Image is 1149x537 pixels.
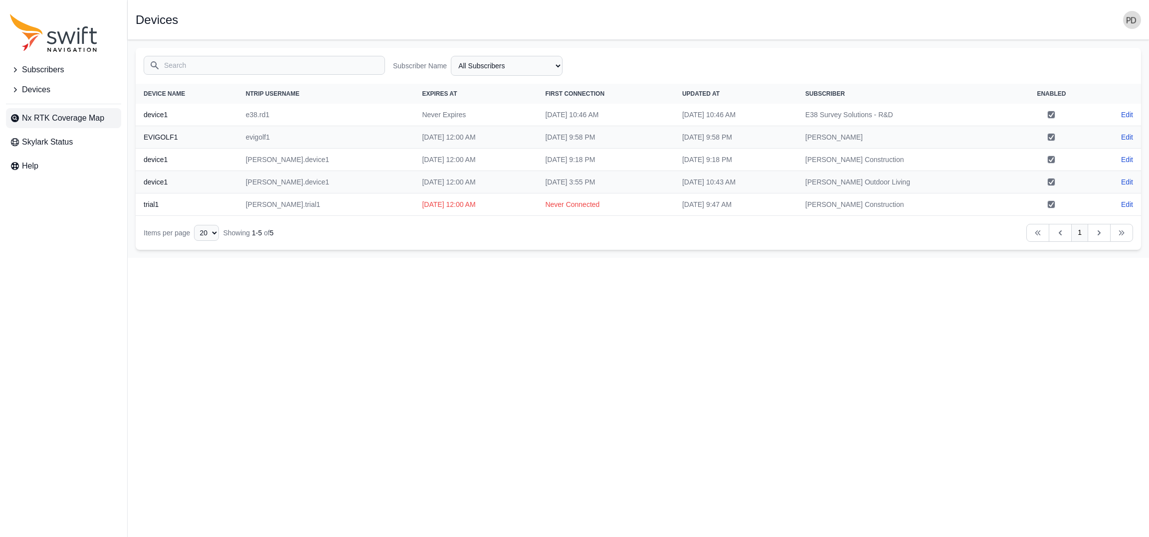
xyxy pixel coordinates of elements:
[674,126,797,149] td: [DATE] 9:58 PM
[6,132,121,152] a: Skylark Status
[270,229,274,237] span: 5
[136,126,238,149] th: EVIGOLF1
[1121,155,1133,165] a: Edit
[537,149,674,171] td: [DATE] 9:18 PM
[22,136,73,148] span: Skylark Status
[22,84,50,96] span: Devices
[136,171,238,193] th: device1
[797,193,1012,216] td: [PERSON_NAME] Construction
[144,56,385,75] input: Search
[6,60,121,80] button: Subscribers
[1071,224,1088,242] a: 1
[682,90,720,97] span: Updated At
[144,229,190,237] span: Items per page
[393,61,447,71] label: Subscriber Name
[22,160,38,172] span: Help
[674,171,797,193] td: [DATE] 10:43 AM
[22,112,104,124] span: Nx RTK Coverage Map
[136,14,178,26] h1: Devices
[797,84,1012,104] th: Subscriber
[238,171,414,193] td: [PERSON_NAME].device1
[1012,84,1092,104] th: Enabled
[1121,132,1133,142] a: Edit
[674,104,797,126] td: [DATE] 10:46 AM
[6,80,121,100] button: Devices
[194,225,219,241] select: Display Limit
[414,171,537,193] td: [DATE] 12:00 AM
[22,64,64,76] span: Subscribers
[136,193,238,216] th: trial1
[238,149,414,171] td: [PERSON_NAME].device1
[422,90,457,97] span: Expires At
[1121,199,1133,209] a: Edit
[797,171,1012,193] td: [PERSON_NAME] Outdoor Living
[252,229,262,237] span: 1 - 5
[414,193,537,216] td: [DATE] 12:00 AM
[6,156,121,176] a: Help
[537,126,674,149] td: [DATE] 9:58 PM
[674,193,797,216] td: [DATE] 9:47 AM
[797,126,1012,149] td: [PERSON_NAME]
[414,149,537,171] td: [DATE] 12:00 AM
[238,84,414,104] th: NTRIP Username
[1123,11,1141,29] img: user photo
[451,56,563,76] select: Subscriber
[537,193,674,216] td: Never Connected
[1121,110,1133,120] a: Edit
[223,228,273,238] div: Showing of
[537,171,674,193] td: [DATE] 3:55 PM
[414,104,537,126] td: Never Expires
[797,104,1012,126] td: E38 Survey Solutions - R&D
[238,104,414,126] td: e38.rd1
[1121,177,1133,187] a: Edit
[797,149,1012,171] td: [PERSON_NAME] Construction
[674,149,797,171] td: [DATE] 9:18 PM
[6,108,121,128] a: Nx RTK Coverage Map
[545,90,604,97] span: First Connection
[238,126,414,149] td: evigolf1
[136,104,238,126] th: device1
[537,104,674,126] td: [DATE] 10:46 AM
[136,216,1141,250] nav: Table navigation
[136,149,238,171] th: device1
[414,126,537,149] td: [DATE] 12:00 AM
[136,84,238,104] th: Device Name
[238,193,414,216] td: [PERSON_NAME].trial1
